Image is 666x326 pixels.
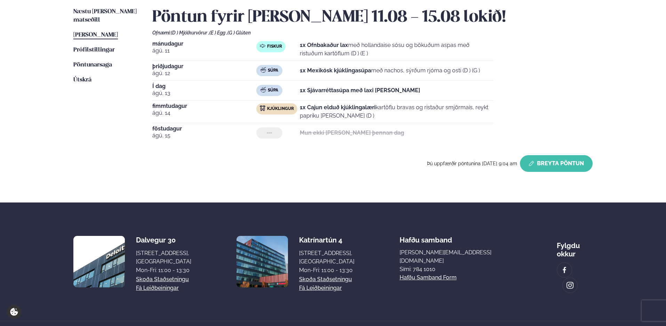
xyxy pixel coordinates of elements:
[152,41,256,47] span: mánudagur
[267,106,294,112] span: Kjúklingur
[152,89,256,97] span: ágú. 13
[268,68,278,73] span: Súpa
[268,88,278,93] span: Súpa
[299,249,354,266] div: [STREET_ADDRESS], [GEOGRAPHIC_DATA]
[152,103,256,109] span: fimmtudagur
[566,281,574,289] img: image alt
[299,275,352,284] a: Skoða staðsetningu
[400,265,512,273] p: Sími: 784 1010
[152,47,256,55] span: ágú. 11
[260,105,265,111] img: chicken.svg
[73,62,112,68] span: Pöntunarsaga
[73,236,125,287] img: image alt
[73,47,115,53] span: Prófílstillingar
[557,236,593,258] div: Fylgdu okkur
[300,129,404,136] strong: Mun ekki [PERSON_NAME] þennan dag
[400,230,452,244] span: Hafðu samband
[557,263,572,277] a: image alt
[73,77,91,83] span: Útskrá
[171,30,209,35] span: (D ) Mjólkurvörur ,
[136,266,191,275] div: Mon-Fri: 11:00 - 13:30
[136,284,179,292] a: Fá leiðbeiningar
[300,103,493,120] p: kartöflu bravas og ristaður smjörmaís, reykt papriku [PERSON_NAME] (D )
[299,266,354,275] div: Mon-Fri: 11:00 - 13:30
[299,236,354,244] div: Katrínartún 4
[7,305,21,319] a: Cookie settings
[73,76,91,84] a: Útskrá
[563,278,577,293] a: image alt
[300,66,480,75] p: með nachos, sýrðum rjóma og osti (D ) (G )
[152,8,593,27] h2: Pöntun fyrir [PERSON_NAME] 11.08 - 15.08 lokið!
[227,30,251,35] span: (G ) Glúten
[73,61,112,69] a: Pöntunarsaga
[136,236,191,244] div: Dalvegur 30
[400,273,457,282] a: Hafðu samband form
[267,130,272,136] span: ---
[267,44,282,49] span: Fiskur
[300,104,376,111] strong: 1x Cajun elduð kjúklingalæri
[400,248,512,265] a: [PERSON_NAME][EMAIL_ADDRESS][DOMAIN_NAME]
[300,41,493,58] p: með hollandaise sósu og bökuðum aspas með ristuðum kartöflum (D ) (E )
[73,31,118,39] a: [PERSON_NAME]
[260,67,266,73] img: soup.svg
[236,236,288,287] img: image alt
[152,84,256,89] span: Í dag
[300,67,371,74] strong: 1x Mexíkósk kjúklingasúpa
[136,275,189,284] a: Skoða staðsetningu
[209,30,227,35] span: (E ) Egg ,
[73,9,137,23] span: Næstu [PERSON_NAME] matseðill
[152,109,256,117] span: ágú. 14
[152,64,256,69] span: þriðjudagur
[260,87,266,93] img: soup.svg
[520,155,593,172] button: Breyta Pöntun
[73,32,118,38] span: [PERSON_NAME]
[152,69,256,78] span: ágú. 12
[299,284,342,292] a: Fá leiðbeiningar
[300,42,348,48] strong: 1x Ofnbakaður lax
[73,46,115,54] a: Prófílstillingar
[260,43,265,49] img: fish.svg
[427,161,517,166] span: Þú uppfærðir pöntunina [DATE] 9:04 am
[136,249,191,266] div: [STREET_ADDRESS], [GEOGRAPHIC_DATA]
[561,266,568,274] img: image alt
[73,8,138,24] a: Næstu [PERSON_NAME] matseðill
[152,30,593,35] div: Ofnæmi:
[152,132,256,140] span: ágú. 15
[300,87,420,94] strong: 1x Sjávarréttasúpa með laxi [PERSON_NAME]
[152,126,256,132] span: föstudagur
